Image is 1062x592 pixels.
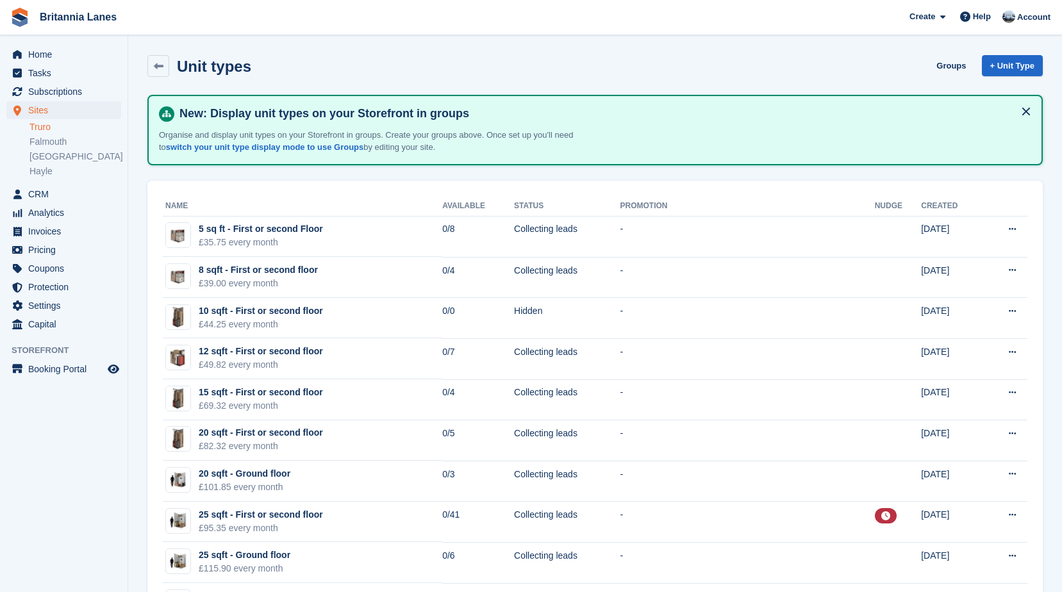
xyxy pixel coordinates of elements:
td: [DATE] [921,257,983,298]
img: 20-sqft-unit.jpg [166,471,190,489]
span: Booking Portal [28,360,105,378]
span: Pricing [28,241,105,259]
td: [DATE] [921,502,983,543]
a: Truro [29,121,121,133]
img: stora-icon-8386f47178a22dfd0bd8f6a31ec36ba5ce8667c1dd55bd0f319d3a0aa187defe.svg [10,8,29,27]
td: Collecting leads [514,338,620,379]
a: menu [6,278,121,296]
a: menu [6,64,121,82]
td: [DATE] [921,216,983,257]
div: 25 sqft - First or second floor [199,508,323,522]
a: menu [6,204,121,222]
a: menu [6,297,121,315]
div: 20 sqft - First or second floor [199,426,323,440]
td: Hidden [514,298,620,339]
span: Sites [28,101,105,119]
img: Locker%20Small%20-%20Plain.jpg [166,223,190,247]
img: Locker%20Small%20-%20Plain.jpg [166,264,190,288]
a: Preview store [106,361,121,377]
td: [DATE] [921,298,983,339]
td: [DATE] [921,542,983,583]
div: 25 sqft - Ground floor [199,548,290,562]
td: [DATE] [921,338,983,379]
a: [GEOGRAPHIC_DATA] [29,151,121,163]
span: Help [973,10,991,23]
a: Falmouth [29,136,121,148]
span: Protection [28,278,105,296]
img: Locker%20Large%20-%20Plain.jpg [166,427,190,451]
span: Analytics [28,204,105,222]
th: Available [442,196,514,217]
a: Hayle [29,165,121,177]
td: [DATE] [921,379,983,420]
td: - [620,542,874,583]
div: £101.85 every month [199,481,290,494]
a: menu [6,241,121,259]
span: Settings [28,297,105,315]
td: 0/4 [442,257,514,298]
span: Storefront [12,344,128,357]
td: - [620,257,874,298]
a: menu [6,83,121,101]
img: 25-sqft-unit.jpg [166,552,190,571]
span: Tasks [28,64,105,82]
td: 0/4 [442,379,514,420]
span: Subscriptions [28,83,105,101]
a: menu [6,315,121,333]
span: CRM [28,185,105,203]
td: Collecting leads [514,542,620,583]
th: Name [163,196,442,217]
div: £82.32 every month [199,440,323,453]
div: 20 sqft - Ground floor [199,467,290,481]
td: 0/5 [442,420,514,461]
img: Locker%20Large%20-%20Plain.jpg [166,386,190,411]
span: Home [28,45,105,63]
a: menu [6,360,121,378]
td: Collecting leads [514,216,620,257]
td: Collecting leads [514,461,620,502]
td: Collecting leads [514,502,620,543]
a: menu [6,101,121,119]
td: 0/0 [442,298,514,339]
h4: New: Display unit types on your Storefront in groups [174,106,1031,121]
img: Locker%20Medium%202%20-%20Plain.jpg [166,345,190,370]
td: - [620,298,874,339]
td: 0/3 [442,461,514,502]
div: 5 sq ft - First or second Floor [199,222,323,236]
span: Account [1017,11,1050,24]
div: 15 sqft - First or second floor [199,386,323,399]
span: Coupons [28,259,105,277]
td: 0/7 [442,338,514,379]
td: Collecting leads [514,257,620,298]
a: Groups [931,55,971,76]
td: Collecting leads [514,420,620,461]
td: 0/6 [442,542,514,583]
th: Nudge [875,196,922,217]
td: - [620,420,874,461]
div: £49.82 every month [199,358,323,372]
span: Invoices [28,222,105,240]
a: menu [6,45,121,63]
td: [DATE] [921,420,983,461]
img: 25-sqft-unit.jpg [166,511,190,530]
div: £69.32 every month [199,399,323,413]
td: - [620,379,874,420]
th: Created [921,196,983,217]
th: Promotion [620,196,874,217]
div: 10 sqft - First or second floor [199,304,323,318]
a: menu [6,259,121,277]
td: - [620,338,874,379]
p: Organise and display unit types on your Storefront in groups. Create your groups above. Once set ... [159,129,608,154]
a: switch your unit type display mode to use Groups [166,142,363,152]
td: - [620,461,874,502]
td: Collecting leads [514,379,620,420]
h2: Unit types [177,58,251,75]
div: £39.00 every month [199,277,318,290]
a: + Unit Type [982,55,1043,76]
td: 0/8 [442,216,514,257]
div: £35.75 every month [199,236,323,249]
th: Status [514,196,620,217]
img: John Millership [1002,10,1015,23]
div: £44.25 every month [199,318,323,331]
div: £95.35 every month [199,522,323,535]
